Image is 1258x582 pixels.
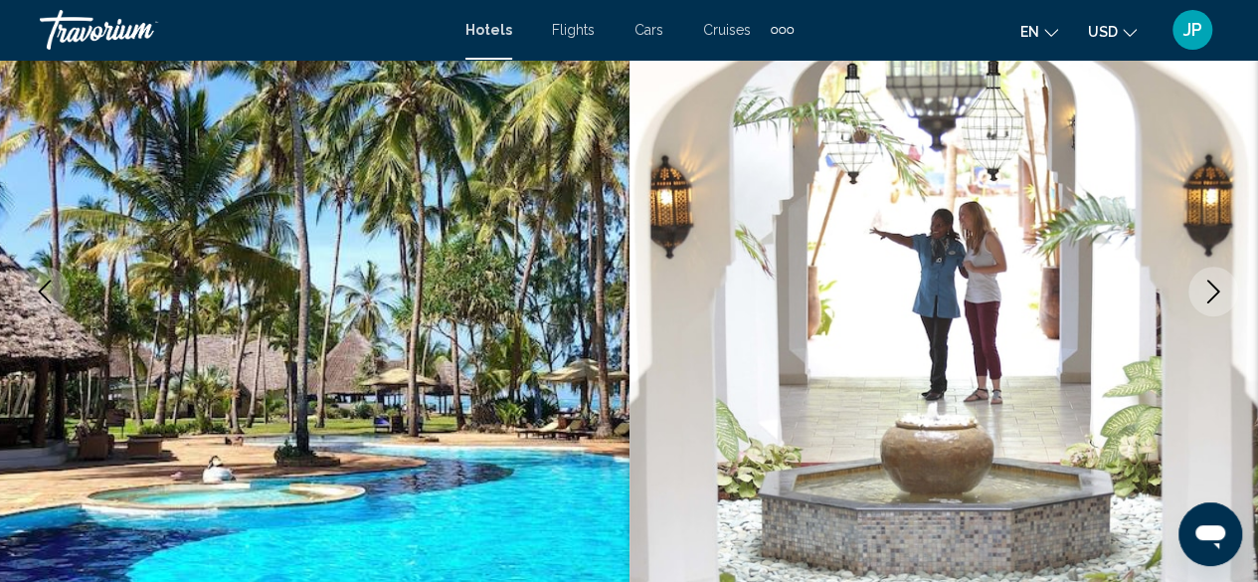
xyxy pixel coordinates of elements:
button: User Menu [1167,9,1218,51]
a: Travorium [40,10,446,50]
button: Next image [1188,267,1238,316]
iframe: Button to launch messaging window [1178,502,1242,566]
span: USD [1088,24,1118,40]
button: Change language [1020,17,1058,46]
span: en [1020,24,1039,40]
button: Previous image [20,267,70,316]
a: Hotels [465,22,512,38]
a: Flights [552,22,595,38]
a: Cars [634,22,663,38]
button: Change currency [1088,17,1137,46]
button: Extra navigation items [771,14,794,46]
a: Cruises [703,22,751,38]
span: JP [1183,20,1202,40]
